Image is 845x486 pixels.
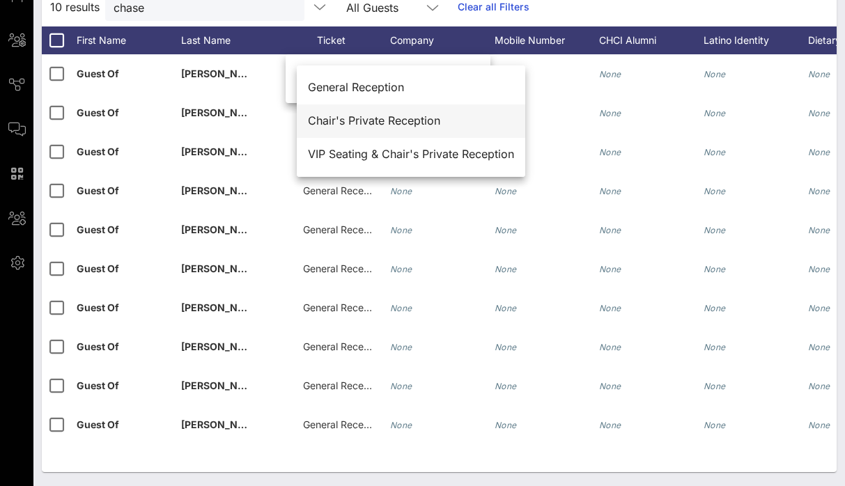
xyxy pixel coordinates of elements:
[808,303,830,313] i: None
[390,303,412,313] i: None
[181,146,348,157] span: [PERSON_NAME] [PERSON_NAME]
[704,303,726,313] i: None
[495,225,517,235] i: None
[390,26,495,54] div: Company
[181,418,348,430] span: [PERSON_NAME] [PERSON_NAME]
[77,340,119,352] span: Guest Of
[599,420,621,430] i: None
[303,301,387,313] span: General Reception
[808,381,830,391] i: None
[181,301,348,313] span: [PERSON_NAME] [PERSON_NAME]
[77,301,119,313] span: Guest Of
[77,26,181,54] div: First Name
[77,224,119,235] span: Guest Of
[495,381,517,391] i: None
[346,1,398,14] div: All Guests
[181,224,348,235] span: [PERSON_NAME] [PERSON_NAME]
[704,147,726,157] i: None
[77,68,119,79] span: Guest Of
[599,108,621,118] i: None
[808,186,830,196] i: None
[599,26,704,54] div: CHCI Alumni
[308,114,514,127] div: Chair's Private Reception
[303,418,387,430] span: General Reception
[303,340,387,352] span: General Reception
[181,340,348,352] span: [PERSON_NAME] [PERSON_NAME]
[495,26,599,54] div: Mobile Number
[77,146,119,157] span: Guest Of
[308,148,514,161] div: VIP Seating & Chair's Private Reception
[181,107,348,118] span: [PERSON_NAME] [PERSON_NAME]
[704,26,808,54] div: Latino Identity
[303,185,387,196] span: General Reception
[390,225,412,235] i: None
[495,420,517,430] i: None
[303,224,387,235] span: General Reception
[286,26,390,54] div: Ticket
[390,264,412,274] i: None
[303,262,387,274] span: General Reception
[495,342,517,352] i: None
[704,381,726,391] i: None
[808,264,830,274] i: None
[77,185,119,196] span: Guest Of
[390,420,412,430] i: None
[599,225,621,235] i: None
[77,107,119,118] span: Guest Of
[808,420,830,430] i: None
[181,185,348,196] span: [PERSON_NAME] [PERSON_NAME]
[599,69,621,79] i: None
[390,342,412,352] i: None
[303,379,387,391] span: General Reception
[77,379,119,391] span: Guest Of
[390,381,412,391] i: None
[599,147,621,157] i: None
[704,69,726,79] i: None
[704,264,726,274] i: None
[599,303,621,313] i: None
[308,81,514,94] div: General Reception
[495,264,517,274] i: None
[599,342,621,352] i: None
[495,186,517,196] i: None
[599,381,621,391] i: None
[77,262,119,274] span: Guest Of
[495,303,517,313] i: None
[704,420,726,430] i: None
[181,26,286,54] div: Last Name
[704,225,726,235] i: None
[704,342,726,352] i: None
[181,379,348,391] span: [PERSON_NAME] [PERSON_NAME]
[808,225,830,235] i: None
[181,262,348,274] span: [PERSON_NAME] [PERSON_NAME]
[704,186,726,196] i: None
[808,342,830,352] i: None
[390,186,412,196] i: None
[599,264,621,274] i: None
[599,186,621,196] i: None
[181,68,348,79] span: [PERSON_NAME] [PERSON_NAME]
[808,147,830,157] i: None
[704,108,726,118] i: None
[808,69,830,79] i: None
[77,418,119,430] span: Guest Of
[808,108,830,118] i: None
